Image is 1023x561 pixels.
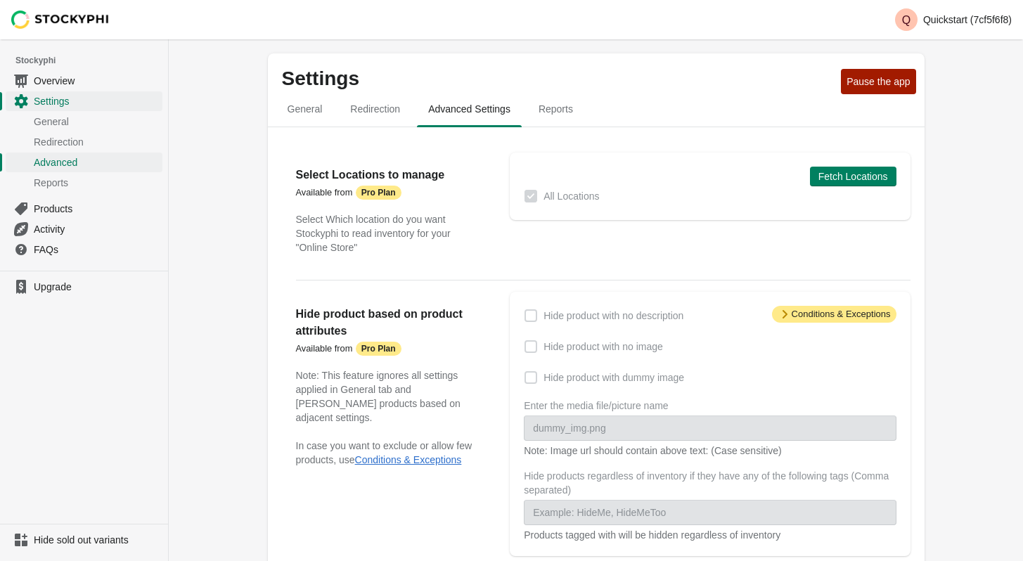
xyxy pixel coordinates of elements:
[361,187,396,198] strong: Pro Plan
[296,187,353,198] span: Available from
[6,91,162,111] a: Settings
[923,14,1012,25] p: Quickstart (7cf5f6f8)
[414,91,525,127] button: Advanced settings
[34,533,160,547] span: Hide sold out variants
[296,308,463,337] strong: Hide product based on product attributes
[34,135,160,149] span: Redirection
[282,67,836,90] p: Settings
[339,96,411,122] span: Redirection
[889,6,1017,34] button: Avatar with initials QQuickstart (7cf5f6f8)
[524,528,896,542] div: Products tagged with will be hidden regardless of inventory
[810,167,896,186] button: Fetch Locations
[34,74,160,88] span: Overview
[527,96,584,122] span: Reports
[296,169,445,181] strong: Select Locations to manage
[6,152,162,172] a: Advanced
[15,53,168,67] span: Stockyphi
[34,222,160,236] span: Activity
[543,189,599,203] span: All Locations
[847,76,910,87] span: Pause the app
[34,176,160,190] span: Reports
[34,94,160,108] span: Settings
[772,306,896,323] span: Conditions & Exceptions
[417,96,522,122] span: Advanced Settings
[34,202,160,216] span: Products
[34,115,160,129] span: General
[296,343,353,354] span: Available from
[296,212,482,254] p: Select Which location do you want Stockyphi to read inventory for your "Online Store"
[6,198,162,219] a: Products
[902,14,911,26] text: Q
[525,91,587,127] button: reports
[274,91,337,127] button: general
[524,469,896,497] label: Hide products regardless of inventory if they have any of the following tags (Comma separated)
[818,171,888,182] span: Fetch Locations
[6,277,162,297] a: Upgrade
[355,454,462,465] button: Conditions & Exceptions
[6,219,162,239] a: Activity
[6,70,162,91] a: Overview
[361,343,396,354] strong: Pro Plan
[895,8,918,31] span: Avatar with initials Q
[34,243,160,257] span: FAQs
[543,370,684,385] span: Hide product with dummy image
[34,155,160,169] span: Advanced
[296,368,482,425] h3: Note: This feature ignores all settings applied in General tab and [PERSON_NAME] products based o...
[336,91,414,127] button: redirection
[6,131,162,152] a: Redirection
[296,439,482,467] p: In case you want to exclude or allow few products, use
[6,530,162,550] a: Hide sold out variants
[543,340,663,354] span: Hide product with no image
[524,399,668,413] label: Enter the media file/picture name
[276,96,334,122] span: General
[841,69,915,94] button: Pause the app
[524,415,896,441] input: dummy_img.png
[6,111,162,131] a: General
[6,172,162,193] a: Reports
[543,309,683,323] span: Hide product with no description
[524,444,896,458] div: Note: Image url should contain above text: (Case sensitive)
[524,500,896,525] input: Example: HideMe, HideMeToo
[34,280,160,294] span: Upgrade
[6,239,162,259] a: FAQs
[11,11,110,29] img: Stockyphi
